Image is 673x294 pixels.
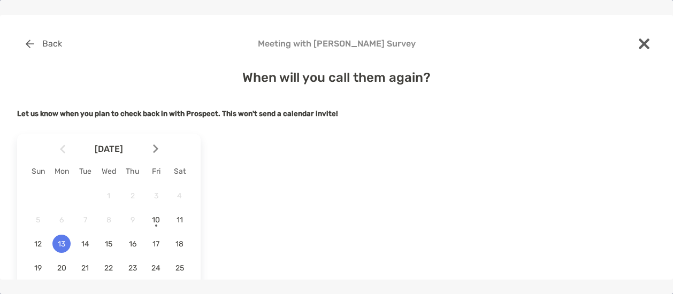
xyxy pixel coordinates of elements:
span: 23 [124,264,142,273]
span: 4 [171,191,189,200]
div: Tue [73,167,97,176]
span: 7 [76,215,94,225]
span: 12 [29,239,47,249]
div: Sat [168,167,192,176]
h5: Let us know when you plan to check back in with Prospect. [17,110,656,118]
span: 6 [52,215,71,225]
span: 17 [147,239,165,249]
h4: Meeting with [PERSON_NAME] Survey [17,38,656,49]
span: 19 [29,264,47,273]
span: 15 [100,239,118,249]
span: 10 [147,215,165,225]
span: [DATE] [67,144,151,154]
span: 1 [100,191,118,200]
span: 14 [76,239,94,249]
img: close modal [639,38,649,49]
span: 18 [171,239,189,249]
span: 16 [124,239,142,249]
h4: When will you call them again? [17,70,656,85]
span: 24 [147,264,165,273]
div: Fri [144,167,168,176]
span: 5 [29,215,47,225]
span: 9 [124,215,142,225]
img: Arrow icon [153,144,158,153]
strong: This won't send a calendar invite! [222,110,338,118]
span: 11 [171,215,189,225]
img: Arrow icon [60,144,65,153]
div: Mon [50,167,73,176]
div: Wed [97,167,120,176]
div: Sun [26,167,50,176]
span: 22 [100,264,118,273]
span: 13 [52,239,71,249]
span: 8 [100,215,118,225]
div: Thu [121,167,144,176]
span: 21 [76,264,94,273]
span: 3 [147,191,165,200]
span: 2 [124,191,142,200]
span: 25 [171,264,189,273]
img: button icon [26,40,34,48]
button: Back [17,32,70,56]
span: 20 [52,264,71,273]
